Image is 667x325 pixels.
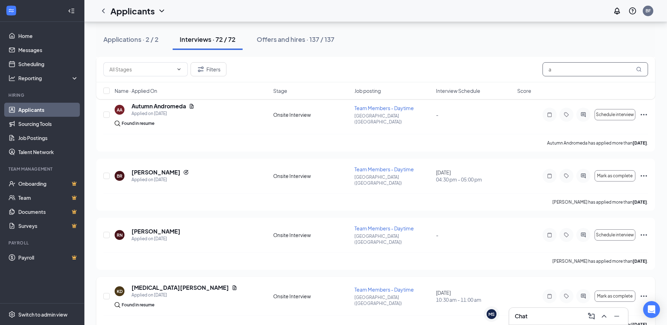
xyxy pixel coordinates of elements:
svg: ActiveChat [579,173,588,179]
svg: ActiveChat [579,112,588,117]
span: Team Members - Daytime [354,286,414,293]
span: Interview Schedule [436,87,480,94]
b: [DATE] [633,259,647,264]
div: Applied on [DATE] [132,292,237,299]
span: - [436,111,438,118]
a: DocumentsCrown [18,205,78,219]
button: ComposeMessage [586,311,597,322]
button: Mark as complete [595,291,635,302]
h3: Chat [515,312,527,320]
span: Mark as complete [597,173,633,178]
svg: Tag [562,112,571,117]
button: Mark as complete [595,170,635,181]
div: AA [117,107,122,113]
svg: Ellipses [640,292,648,300]
svg: ComposeMessage [587,312,596,320]
a: SurveysCrown [18,219,78,233]
svg: MagnifyingGlass [636,66,642,72]
svg: Reapply [183,170,189,175]
div: Onsite Interview [273,231,350,238]
button: Filter Filters [191,62,226,76]
svg: Settings [8,311,15,318]
span: Schedule interview [596,112,634,117]
p: [GEOGRAPHIC_DATA] ([GEOGRAPHIC_DATA]) [354,233,431,245]
img: search.bf7aa3482b7795d4f01b.svg [115,121,120,126]
svg: Note [545,173,554,179]
a: Messages [18,43,78,57]
div: Open Intercom Messenger [643,301,660,318]
svg: Notifications [613,7,621,15]
div: BR [117,173,122,179]
div: Found in resume [122,120,154,127]
svg: WorkstreamLogo [8,7,15,14]
span: Stage [273,87,287,94]
svg: ChevronDown [158,7,166,15]
button: Schedule interview [595,109,635,120]
span: Name · Applied On [115,87,157,94]
svg: Collapse [68,7,75,14]
a: Talent Network [18,145,78,159]
span: Score [517,87,531,94]
div: BF [646,8,651,14]
span: Team Members - Daytime [354,105,414,111]
svg: Note [545,293,554,299]
input: Search in interviews [543,62,648,76]
div: Payroll [8,240,77,246]
div: Hiring [8,92,77,98]
p: [GEOGRAPHIC_DATA] ([GEOGRAPHIC_DATA]) [354,113,431,125]
div: Applied on [DATE] [132,176,189,183]
svg: Ellipses [640,172,648,180]
svg: ActiveChat [579,293,588,299]
a: ChevronLeft [99,7,108,15]
svg: Note [545,232,554,238]
svg: QuestionInfo [628,7,637,15]
div: Onsite Interview [273,172,350,179]
button: Schedule interview [595,229,635,241]
a: Scheduling [18,57,78,71]
svg: Tag [562,232,571,238]
b: [DATE] [633,140,647,146]
div: Interviews · 72 / 72 [180,35,236,44]
span: Team Members - Daytime [354,166,414,172]
div: RN [117,232,123,238]
svg: Ellipses [640,231,648,239]
input: All Stages [109,65,173,73]
div: Found in resume [122,301,154,308]
p: [GEOGRAPHIC_DATA] ([GEOGRAPHIC_DATA]) [354,174,431,186]
h5: [PERSON_NAME] [132,168,180,176]
div: Applications · 2 / 2 [103,35,159,44]
span: Mark as complete [597,294,633,299]
svg: Note [545,112,554,117]
p: [GEOGRAPHIC_DATA] ([GEOGRAPHIC_DATA]) [354,294,431,306]
a: Sourcing Tools [18,117,78,131]
div: Onsite Interview [273,111,350,118]
h1: Applicants [110,5,155,17]
svg: ChevronUp [600,312,608,320]
p: Autumn Andromeda has applied more than . [547,140,648,146]
div: Team Management [8,166,77,172]
svg: Minimize [613,312,621,320]
h5: Autumn Andromeda [132,102,186,110]
a: Home [18,29,78,43]
svg: Analysis [8,75,15,82]
div: [DATE] [436,169,513,183]
div: Applied on [DATE] [132,235,180,242]
img: search.bf7aa3482b7795d4f01b.svg [115,302,120,308]
span: 04:30 pm - 05:00 pm [436,176,513,183]
span: Schedule interview [596,232,634,237]
a: TeamCrown [18,191,78,205]
svg: Tag [562,173,571,179]
p: [PERSON_NAME] has applied more than . [552,258,648,264]
span: Team Members - Daytime [354,225,414,231]
a: OnboardingCrown [18,177,78,191]
h5: [PERSON_NAME] [132,228,180,235]
button: ChevronUp [598,311,610,322]
svg: ChevronDown [176,66,182,72]
div: Reporting [18,75,79,82]
span: 10:30 am - 11:00 am [436,296,513,303]
b: [DATE] [633,199,647,205]
div: Onsite Interview [273,293,350,300]
span: Job posting [354,87,381,94]
a: Job Postings [18,131,78,145]
button: Minimize [611,311,622,322]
